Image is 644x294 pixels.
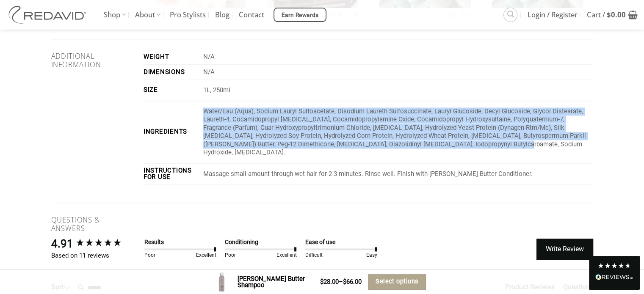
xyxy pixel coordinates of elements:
[597,262,631,269] div: 4.8 Stars
[75,238,122,250] div: 4.91 star rating
[203,170,593,178] p: Massage small amount through wet hair for 2-3 minutes. Rinse well. Finish with [PERSON_NAME] Butt...
[339,277,343,287] span: –
[536,239,593,260] div: Write Review
[144,164,200,185] th: Instructions for Use
[528,4,578,25] span: Login / Register
[6,6,91,24] img: REDAVID Salon Products | United States
[51,216,131,233] h5: Questions & Answers
[144,80,200,101] th: Size
[354,252,377,259] div: Easy
[144,50,200,65] th: Weight
[200,50,593,65] td: N/A
[238,275,305,289] strong: [PERSON_NAME] Butter Shampoo
[589,256,640,290] div: Read All Reviews
[607,10,626,19] bdi: 0.00
[595,272,633,283] div: Read All Reviews
[144,101,200,164] th: Ingredients
[343,278,362,286] bdi: 66.00
[212,272,231,291] img: REDAVID Shea Butter Shampoo
[144,252,168,259] div: Poor
[144,65,200,80] th: Dimensions
[274,8,326,22] a: Earn Rewards
[51,236,140,251] div: Overall product rating out of 5: 4.91
[320,278,339,286] bdi: 28.00
[203,86,593,94] p: 1L, 250ml
[274,252,297,259] div: Excellent
[193,252,216,259] div: Excellent
[200,65,593,80] td: N/A
[595,274,633,280] img: REVIEWS.io
[305,252,329,259] div: Difficult
[225,252,248,259] div: Poor
[368,274,426,290] button: Select options
[343,278,346,286] span: $
[587,4,626,25] span: Cart /
[376,277,418,286] span: Select options
[144,50,593,185] table: Product Details
[51,236,73,251] div: 4.91
[51,52,131,69] h5: Additional information
[225,238,297,247] div: Conditioning
[607,10,611,19] span: $
[203,107,593,157] p: Water/Eau (Aqua), Sodium Lauryl Sulfoacetate, Disodium Laureth Sulfosuccinate, Lauryl Glucoside, ...
[51,251,140,260] div: Based on 11 reviews
[144,238,216,247] div: Results
[503,8,517,22] a: Search
[320,278,323,286] span: $
[305,238,377,247] div: Ease of use
[282,11,319,20] span: Earn Rewards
